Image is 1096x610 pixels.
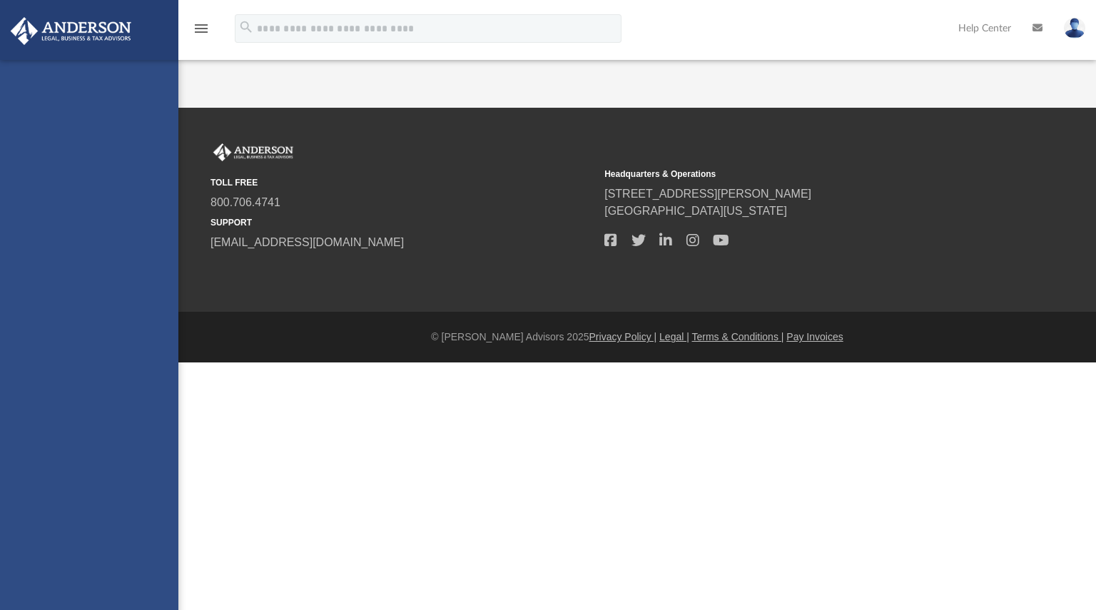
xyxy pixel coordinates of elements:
img: User Pic [1064,18,1085,39]
i: menu [193,20,210,37]
a: Privacy Policy | [589,331,657,342]
a: 800.706.4741 [210,196,280,208]
a: menu [193,27,210,37]
a: Legal | [659,331,689,342]
a: Terms & Conditions | [692,331,784,342]
img: Anderson Advisors Platinum Portal [6,17,136,45]
small: TOLL FREE [210,176,594,189]
a: Pay Invoices [786,331,843,342]
i: search [238,19,254,35]
img: Anderson Advisors Platinum Portal [210,143,296,162]
a: [STREET_ADDRESS][PERSON_NAME] [604,188,811,200]
div: © [PERSON_NAME] Advisors 2025 [178,330,1096,345]
small: Headquarters & Operations [604,168,988,181]
a: [GEOGRAPHIC_DATA][US_STATE] [604,205,787,217]
a: [EMAIL_ADDRESS][DOMAIN_NAME] [210,236,404,248]
small: SUPPORT [210,216,594,229]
